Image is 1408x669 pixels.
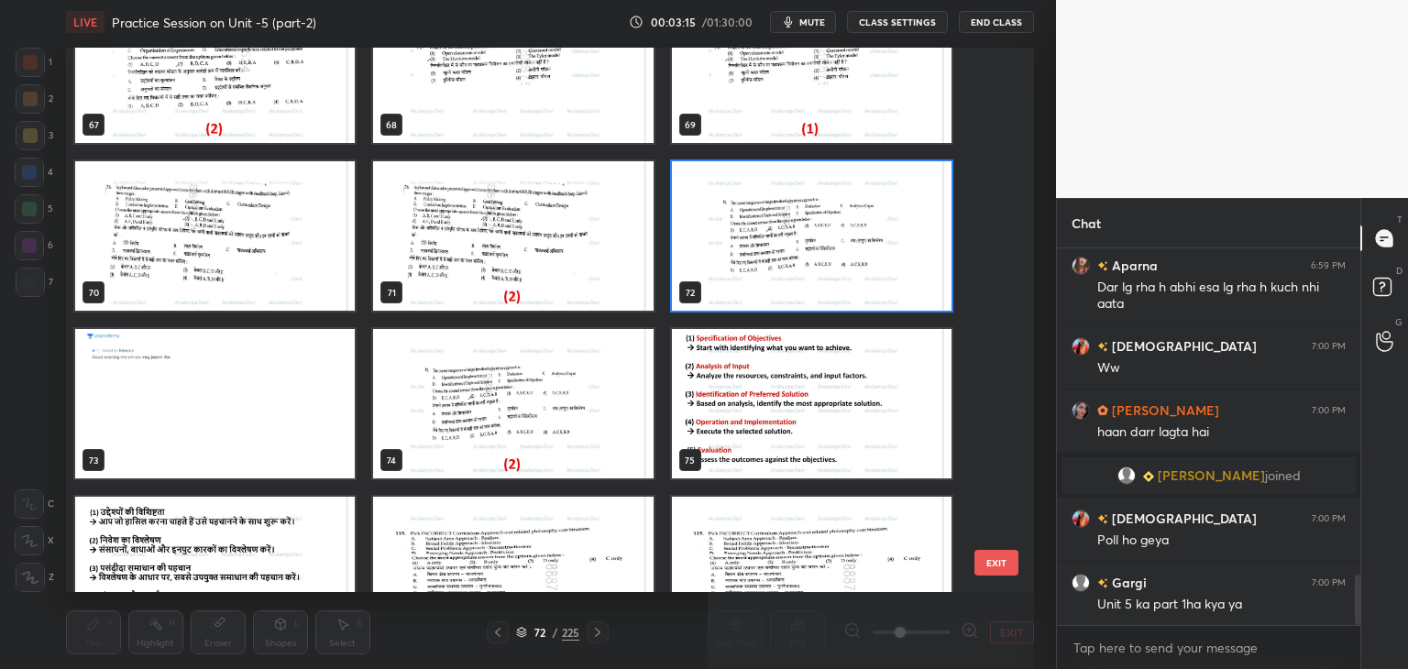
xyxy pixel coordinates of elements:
[1097,279,1346,313] div: Dar lg rha h abhi esa lg rha h kuch nhi aata
[553,627,558,638] div: /
[1097,596,1346,614] div: Unit 5 ka part 1ha kya ya
[66,11,104,33] div: LIVE
[15,194,53,224] div: 5
[1108,573,1147,592] h6: Gargi
[1097,423,1346,442] div: haan darr lagta hai
[1072,257,1090,275] img: a5ee5cf734fb41e38caa659d1fa827b7.jpg
[1396,264,1402,278] p: D
[1312,341,1346,352] div: 7:00 PM
[1108,336,1257,356] h6: [DEMOGRAPHIC_DATA]
[974,550,1018,576] button: EXIT
[1097,261,1108,271] img: no-rating-badge.077c3623.svg
[959,11,1034,33] button: End Class
[562,624,579,641] div: 225
[15,158,53,187] div: 4
[1312,513,1346,524] div: 7:00 PM
[15,231,53,260] div: 6
[1312,577,1346,588] div: 7:00 PM
[1072,574,1090,592] img: default.png
[1158,468,1265,483] span: [PERSON_NAME]
[531,627,549,638] div: 72
[16,48,52,77] div: 1
[1312,405,1346,416] div: 7:00 PM
[1108,400,1219,420] h6: [PERSON_NAME]
[1097,342,1108,352] img: no-rating-badge.077c3623.svg
[1265,468,1301,483] span: joined
[16,268,53,297] div: 7
[1057,248,1360,626] div: grid
[1397,213,1402,226] p: T
[1311,260,1346,271] div: 6:59 PM
[1108,256,1158,275] h6: Aparna
[112,14,316,31] h4: Practice Session on Unit -5 (part-2)
[1395,315,1402,329] p: G
[15,489,54,519] div: C
[1072,337,1090,356] img: 2f570174400e4ba486af7a7a5eaf2fd4.jpg
[1072,401,1090,420] img: 5878e3593f9c44669b2a929936b1861e.jpg
[1097,514,1108,524] img: no-rating-badge.077c3623.svg
[1097,532,1346,550] div: Poll ho geya
[16,121,53,150] div: 3
[1097,359,1346,378] div: Ww
[16,563,54,592] div: Z
[1117,466,1136,485] img: default.png
[1143,471,1154,482] img: Learner_Badge_beginner_1_8b307cf2a0.svg
[15,526,54,555] div: X
[1057,199,1116,247] p: Chat
[1097,405,1108,416] img: Learner_Badge_hustler_a18805edde.svg
[1072,510,1090,528] img: 2f570174400e4ba486af7a7a5eaf2fd4.jpg
[1108,509,1257,528] h6: [DEMOGRAPHIC_DATA]
[847,11,948,33] button: CLASS SETTINGS
[1097,578,1108,588] img: no-rating-badge.077c3623.svg
[770,11,836,33] button: mute
[799,16,825,28] span: mute
[16,84,53,114] div: 2
[66,48,1002,592] div: grid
